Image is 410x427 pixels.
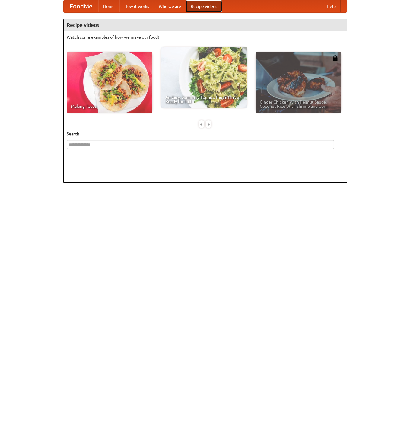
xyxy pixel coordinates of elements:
div: » [206,120,211,128]
a: An Easy, Summery Tomato Pasta That's Ready for Fall [161,47,247,108]
a: How it works [119,0,154,12]
a: Making Tacos [67,52,152,113]
a: Recipe videos [186,0,222,12]
img: 483408.png [332,55,338,61]
a: Home [98,0,119,12]
h4: Recipe videos [64,19,347,31]
span: An Easy, Summery Tomato Pasta That's Ready for Fall [165,95,243,104]
a: FoodMe [64,0,98,12]
a: Help [322,0,341,12]
div: « [199,120,204,128]
a: Who we are [154,0,186,12]
h5: Search [67,131,344,137]
span: Making Tacos [71,104,148,108]
p: Watch some examples of how we make our food! [67,34,344,40]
